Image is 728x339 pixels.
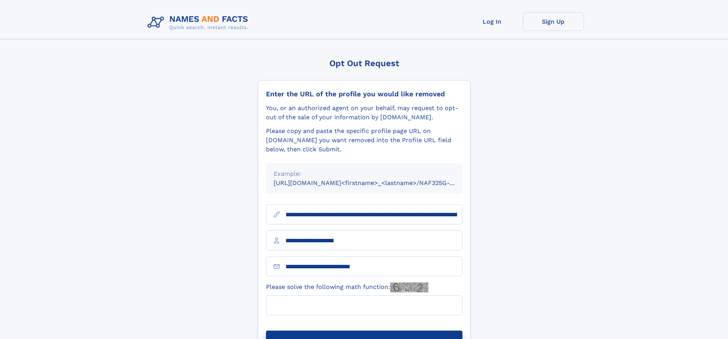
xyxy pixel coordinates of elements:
small: [URL][DOMAIN_NAME]<firstname>_<lastname>/NAF325G-xxxxxxxx [274,179,477,187]
div: Example: [274,169,455,178]
div: Opt Out Request [258,58,470,68]
div: Enter the URL of the profile you would like removed [266,90,462,98]
div: You, or an authorized agent on your behalf, may request to opt-out of the sale of your informatio... [266,104,462,122]
div: Please copy and paste the specific profile page URL on [DOMAIN_NAME] you want removed into the Pr... [266,127,462,154]
a: Sign Up [523,12,584,31]
label: Please solve the following math function: [266,282,428,292]
img: Logo Names and Facts [144,12,255,33]
a: Log In [462,12,523,31]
